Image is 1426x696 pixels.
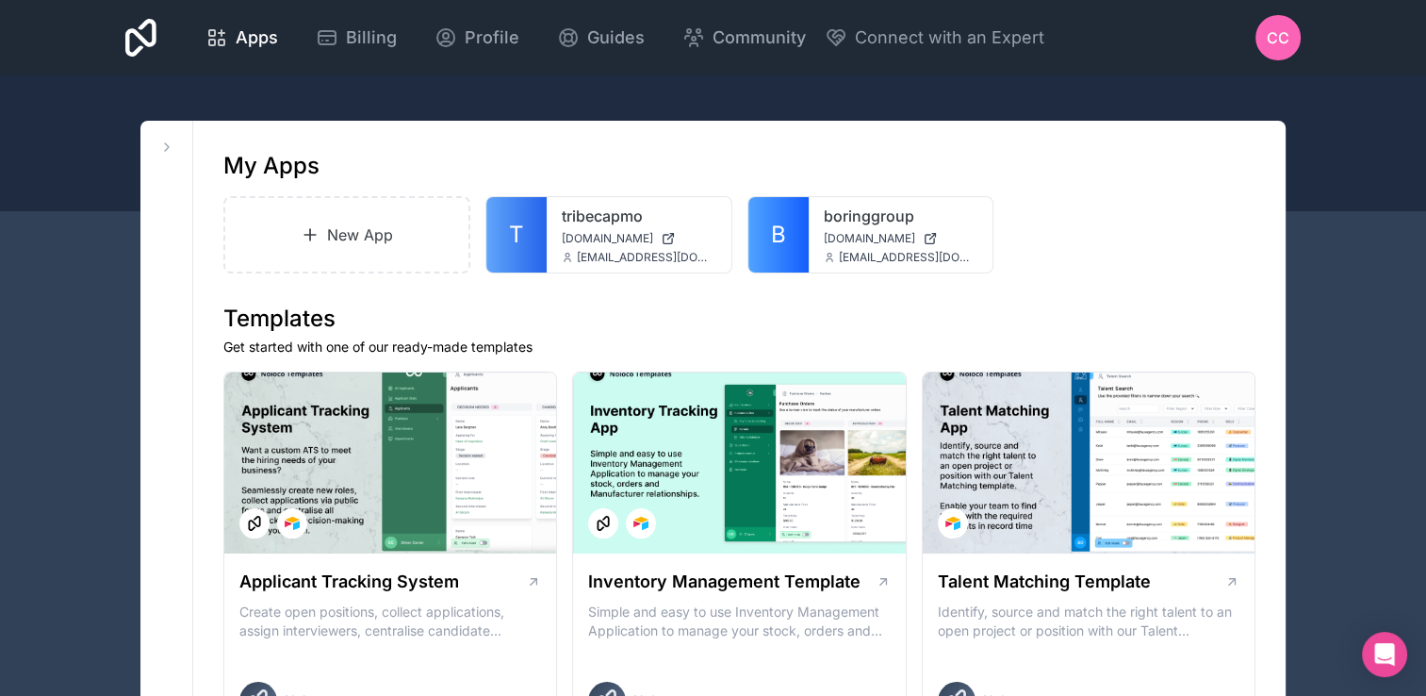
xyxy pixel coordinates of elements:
[562,231,653,246] span: [DOMAIN_NAME]
[419,17,534,58] a: Profile
[1267,26,1289,49] span: CC
[748,197,809,273] a: B
[824,231,915,246] span: [DOMAIN_NAME]
[562,205,716,227] a: tribecapmo
[633,516,648,531] img: Airtable Logo
[1362,632,1407,677] div: Open Intercom Messenger
[239,569,459,595] h1: Applicant Tracking System
[346,25,397,51] span: Billing
[824,205,978,227] a: boringgroup
[486,197,547,273] a: T
[301,17,412,58] a: Billing
[588,569,861,595] h1: Inventory Management Template
[223,304,1255,334] h1: Templates
[587,25,645,51] span: Guides
[839,250,978,265] span: [EMAIL_ADDRESS][DOMAIN_NAME]
[577,250,716,265] span: [EMAIL_ADDRESS][DOMAIN_NAME]
[239,603,541,640] p: Create open positions, collect applications, assign interviewers, centralise candidate feedback a...
[855,25,1044,51] span: Connect with an Expert
[562,231,716,246] a: [DOMAIN_NAME]
[236,25,278,51] span: Apps
[285,516,300,531] img: Airtable Logo
[945,516,960,531] img: Airtable Logo
[509,220,524,250] span: T
[713,25,806,51] span: Community
[465,25,519,51] span: Profile
[667,17,821,58] a: Community
[938,603,1239,640] p: Identify, source and match the right talent to an open project or position with our Talent Matchi...
[938,569,1151,595] h1: Talent Matching Template
[824,231,978,246] a: [DOMAIN_NAME]
[771,220,786,250] span: B
[588,603,890,640] p: Simple and easy to use Inventory Management Application to manage your stock, orders and Manufact...
[223,151,320,181] h1: My Apps
[223,196,470,273] a: New App
[190,17,293,58] a: Apps
[825,25,1044,51] button: Connect with an Expert
[223,338,1255,356] p: Get started with one of our ready-made templates
[542,17,660,58] a: Guides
